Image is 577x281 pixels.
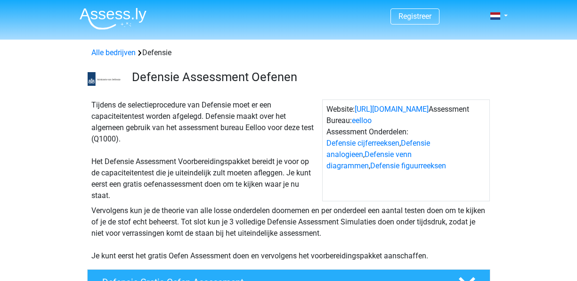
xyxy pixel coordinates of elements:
[91,48,136,57] a: Alle bedrijven
[352,116,372,125] a: eelloo
[355,105,429,114] a: [URL][DOMAIN_NAME]
[88,47,490,58] div: Defensie
[88,99,322,201] div: Tijdens de selectieprocedure van Defensie moet er een capaciteitentest worden afgelegd. Defensie ...
[80,8,146,30] img: Assessly
[370,161,446,170] a: Defensie figuurreeksen
[322,99,490,201] div: Website: Assessment Bureau: Assessment Onderdelen: , , ,
[326,139,430,159] a: Defensie analogieen
[326,150,412,170] a: Defensie venn diagrammen
[326,139,399,148] a: Defensie cijferreeksen
[132,70,483,84] h3: Defensie Assessment Oefenen
[88,205,490,262] div: Vervolgens kun je de theorie van alle losse onderdelen doornemen en per onderdeel een aantal test...
[398,12,431,21] a: Registreer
